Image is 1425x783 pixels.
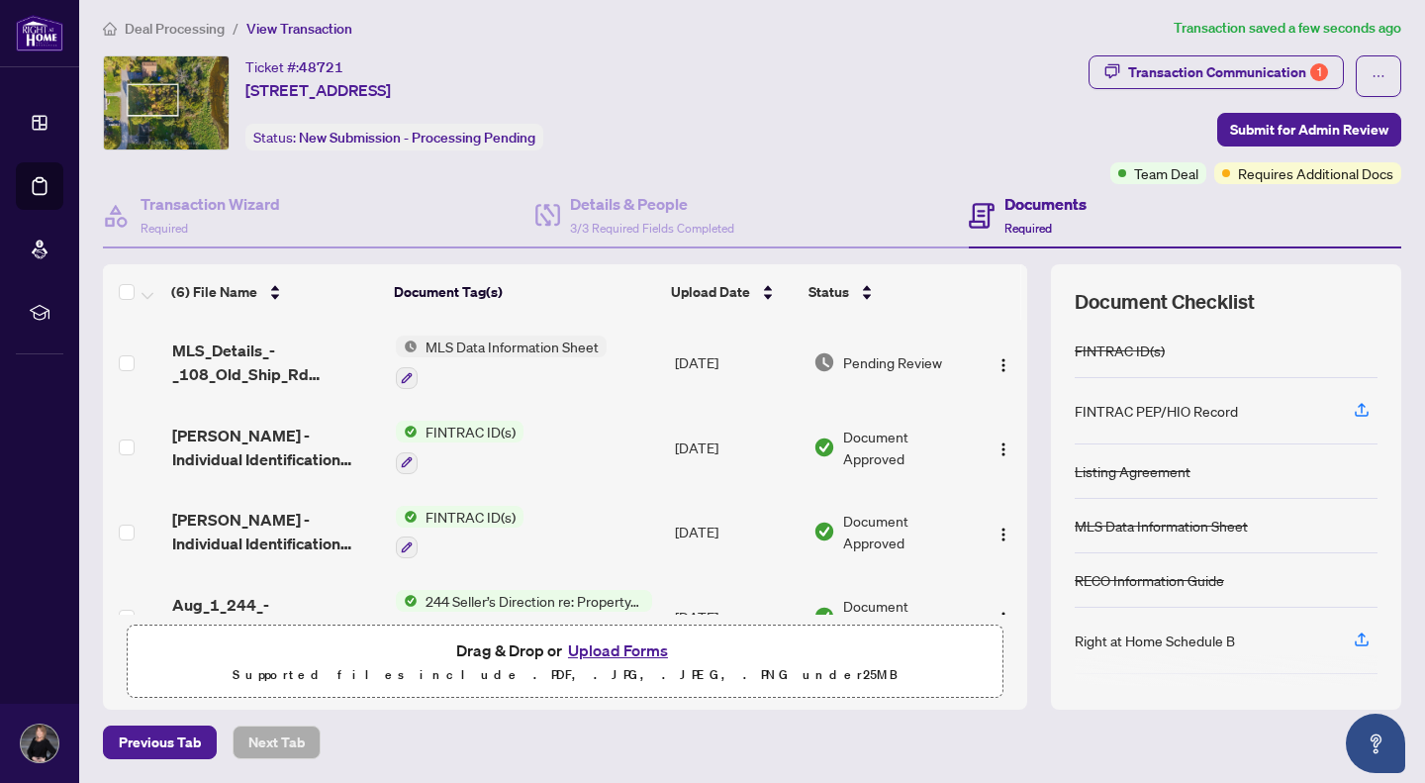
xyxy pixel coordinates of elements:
[141,221,188,236] span: Required
[988,516,1019,547] button: Logo
[396,590,418,612] img: Status Icon
[988,432,1019,463] button: Logo
[801,264,973,320] th: Status
[1217,113,1401,147] button: Submit for Admin Review
[396,336,607,389] button: Status IconMLS Data Information Sheet
[245,124,543,150] div: Status:
[141,192,280,216] h4: Transaction Wizard
[418,590,652,612] span: 244 Seller’s Direction re: Property/Offers
[1372,69,1385,83] span: ellipsis
[171,281,257,303] span: (6) File Name
[396,506,523,559] button: Status IconFINTRAC ID(s)
[1075,630,1235,651] div: Right at Home Schedule B
[667,574,806,659] td: [DATE]
[418,421,523,442] span: FINTRAC ID(s)
[843,595,971,638] span: Document Approved
[1075,340,1165,361] div: FINTRAC ID(s)
[1346,714,1405,773] button: Open asap
[233,17,238,40] li: /
[456,637,674,663] span: Drag & Drop or
[570,221,734,236] span: 3/3 Required Fields Completed
[21,725,58,762] img: Profile Icon
[813,606,835,628] img: Document Status
[663,264,801,320] th: Upload Date
[103,22,117,36] span: home
[1238,162,1393,184] span: Requires Additional Docs
[996,357,1011,373] img: Logo
[570,192,734,216] h4: Details & People
[1075,400,1238,422] div: FINTRAC PEP/HIO Record
[396,421,418,442] img: Status Icon
[988,346,1019,378] button: Logo
[1174,17,1401,40] article: Transaction saved a few seconds ago
[1128,56,1328,88] div: Transaction Communication
[1004,221,1052,236] span: Required
[125,20,225,38] span: Deal Processing
[1075,569,1224,591] div: RECO Information Guide
[172,508,380,555] span: [PERSON_NAME] - Individual Identification Information Record.pdf
[172,593,380,640] span: Aug_1_244_-_Sellers_Direction_Re__Property_Offers.pdf
[843,426,971,469] span: Document Approved
[396,506,418,528] img: Status Icon
[1075,515,1248,537] div: MLS Data Information Sheet
[1075,288,1255,316] span: Document Checklist
[396,421,523,474] button: Status IconFINTRAC ID(s)
[418,506,523,528] span: FINTRAC ID(s)
[671,281,750,303] span: Upload Date
[813,437,835,458] img: Document Status
[299,129,535,147] span: New Submission - Processing Pending
[996,527,1011,542] img: Logo
[996,611,1011,627] img: Logo
[1230,114,1388,146] span: Submit for Admin Review
[233,726,321,759] button: Next Tab
[103,726,217,759] button: Previous Tab
[843,351,942,373] span: Pending Review
[246,20,352,38] span: View Transaction
[667,490,806,575] td: [DATE]
[172,339,380,386] span: MLS_Details_-_108_Old_Ship_Rd signed.pdf
[996,441,1011,457] img: Logo
[1075,460,1190,482] div: Listing Agreement
[813,521,835,542] img: Document Status
[1089,55,1344,89] button: Transaction Communication1
[813,351,835,373] img: Document Status
[667,405,806,490] td: [DATE]
[386,264,664,320] th: Document Tag(s)
[988,601,1019,633] button: Logo
[140,663,991,687] p: Supported files include .PDF, .JPG, .JPEG, .PNG under 25 MB
[16,15,63,51] img: logo
[396,590,652,643] button: Status Icon244 Seller’s Direction re: Property/Offers
[843,510,971,553] span: Document Approved
[119,727,201,758] span: Previous Tab
[172,424,380,471] span: [PERSON_NAME] - Individual Identification Information Record.pdf
[1004,192,1087,216] h4: Documents
[562,637,674,663] button: Upload Forms
[667,320,806,405] td: [DATE]
[1310,63,1328,81] div: 1
[245,55,343,78] div: Ticket #:
[396,336,418,357] img: Status Icon
[128,626,1002,699] span: Drag & Drop orUpload FormsSupported files include .PDF, .JPG, .JPEG, .PNG under25MB
[245,78,391,102] span: [STREET_ADDRESS]
[808,281,849,303] span: Status
[163,264,386,320] th: (6) File Name
[299,58,343,76] span: 48721
[1134,162,1198,184] span: Team Deal
[104,56,229,149] img: IMG-X12321236_1.jpg
[418,336,607,357] span: MLS Data Information Sheet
